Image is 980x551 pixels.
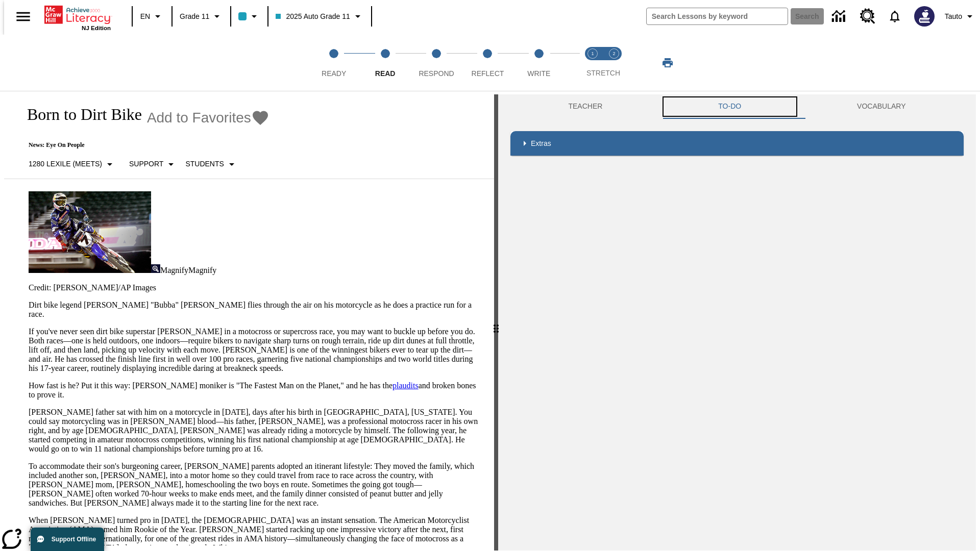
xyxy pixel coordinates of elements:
img: Avatar [914,6,935,27]
button: Profile/Settings [941,7,980,26]
div: Press Enter or Spacebar and then press right and left arrow keys to move the slider [494,94,498,550]
button: Stretch Respond step 2 of 2 [599,35,629,91]
button: Stretch Read step 1 of 2 [578,35,607,91]
text: 1 [591,51,594,56]
button: Class: 2025 Auto Grade 11, Select your class [272,7,367,26]
img: Magnify [151,264,160,273]
button: Select Lexile, 1280 Lexile (Meets) [24,155,120,173]
a: Notifications [881,3,908,30]
button: TO-DO [660,94,799,119]
button: Teacher [510,94,660,119]
div: reading [4,94,494,545]
p: Extras [531,138,551,149]
button: Reflect step 4 of 5 [458,35,517,91]
span: Reflect [472,69,504,78]
button: Respond step 3 of 5 [407,35,466,91]
button: Add to Favorites - Born to Dirt Bike [147,109,269,127]
span: NJ Edition [82,25,111,31]
button: Open side menu [8,2,38,32]
p: If you've never seen dirt bike superstar [PERSON_NAME] in a motocross or supercross race, you may... [29,327,482,373]
button: Print [651,54,684,72]
span: Magnify [160,266,188,274]
button: Support Offline [31,528,104,551]
p: To accommodate their son's burgeoning career, [PERSON_NAME] parents adopted an itinerant lifestyl... [29,462,482,508]
input: search field [647,8,788,24]
span: STRETCH [586,69,620,77]
h1: Born to Dirt Bike [16,105,142,124]
button: Class color is light blue. Change class color [234,7,264,26]
p: News: Eye On People [16,141,269,149]
span: EN [140,11,150,22]
span: Ready [322,69,346,78]
button: Language: EN, Select a language [136,7,168,26]
div: activity [498,94,976,550]
button: Read step 2 of 5 [355,35,414,91]
span: Support Offline [52,536,96,543]
span: 2025 Auto Grade 11 [276,11,350,22]
text: 2 [612,51,615,56]
button: Select Student [181,155,241,173]
button: VOCABULARY [799,94,964,119]
p: 1280 Lexile (Meets) [29,159,102,169]
span: Read [375,69,396,78]
span: Respond [419,69,454,78]
span: Write [527,69,550,78]
p: Credit: [PERSON_NAME]/AP Images [29,283,482,292]
span: Add to Favorites [147,110,251,126]
p: Dirt bike legend [PERSON_NAME] "Bubba" [PERSON_NAME] flies through the air on his motorcycle as h... [29,300,482,319]
div: Extras [510,131,964,156]
button: Write step 5 of 5 [509,35,569,91]
span: Magnify [188,266,216,274]
p: How fast is he? Put it this way: [PERSON_NAME] moniker is "The Fastest Man on the Planet," and he... [29,381,482,399]
button: Select a new avatar [908,3,941,30]
span: Tauto [945,11,962,22]
button: Scaffolds, Support [125,155,181,173]
div: Instructional Panel Tabs [510,94,964,119]
p: Students [185,159,224,169]
span: Grade 11 [180,11,209,22]
p: Support [129,159,163,169]
div: Home [44,4,111,31]
img: Motocross racer James Stewart flies through the air on his dirt bike. [29,191,151,273]
a: Resource Center, Will open in new tab [854,3,881,30]
button: Ready step 1 of 5 [304,35,363,91]
a: plaudits [393,381,419,390]
p: [PERSON_NAME] father sat with him on a motorcycle in [DATE], days after his birth in [GEOGRAPHIC_... [29,408,482,454]
button: Grade: Grade 11, Select a grade [176,7,227,26]
a: Data Center [826,3,854,31]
